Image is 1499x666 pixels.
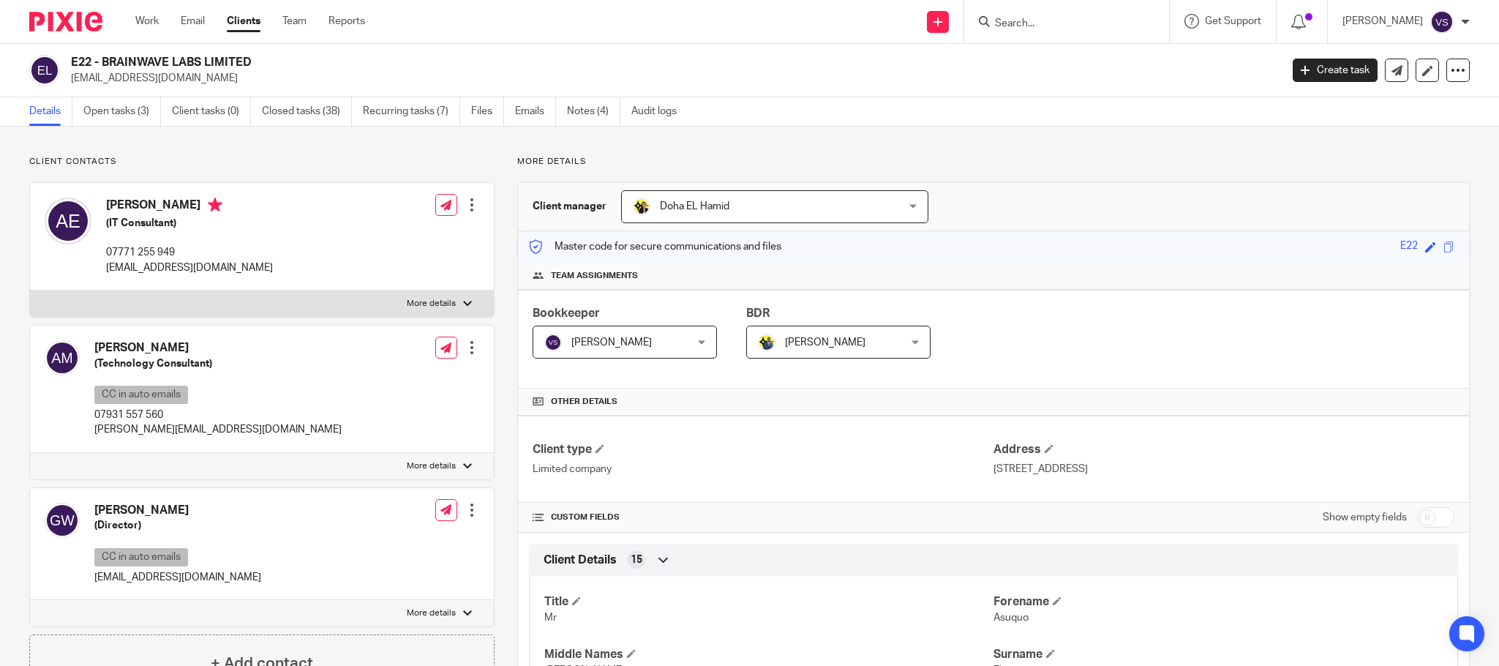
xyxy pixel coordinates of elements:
[529,239,781,254] p: Master code for secure communications and files
[181,14,205,29] a: Email
[1293,59,1378,82] a: Create task
[106,216,273,231] h5: (IT Consultant)
[660,201,729,212] span: Doha EL Hamid
[94,518,261,533] h5: (Director)
[227,14,260,29] a: Clients
[94,548,188,566] p: CC in auto emails
[551,396,617,408] span: Other details
[94,386,188,404] p: CC in auto emails
[29,156,495,168] p: Client contacts
[533,307,600,319] span: Bookkeeper
[993,18,1125,31] input: Search
[71,71,1271,86] p: [EMAIL_ADDRESS][DOMAIN_NAME]
[208,198,222,212] i: Primary
[363,97,460,126] a: Recurring tasks (7)
[94,408,342,422] p: 07931 557 560
[45,503,80,538] img: svg%3E
[328,14,365,29] a: Reports
[29,97,72,126] a: Details
[517,156,1470,168] p: More details
[993,442,1454,457] h4: Address
[45,198,91,244] img: svg%3E
[544,613,557,623] span: Mr
[758,334,775,351] img: Dennis-Starbridge.jpg
[94,356,342,371] h5: (Technology Consultant)
[94,570,261,585] p: [EMAIL_ADDRESS][DOMAIN_NAME]
[544,334,562,351] img: svg%3E
[282,14,307,29] a: Team
[993,647,1443,662] h4: Surname
[262,97,352,126] a: Closed tasks (38)
[106,198,273,216] h4: [PERSON_NAME]
[71,55,1031,70] h2: E22 - BRAINWAVE LABS LIMITED
[544,594,993,610] h4: Title
[515,97,556,126] a: Emails
[544,553,617,568] span: Client Details
[94,503,261,518] h4: [PERSON_NAME]
[407,298,456,310] p: More details
[1342,14,1423,29] p: [PERSON_NAME]
[45,340,80,375] img: svg%3E
[1430,10,1454,34] img: svg%3E
[533,512,993,523] h4: CUSTOM FIELDS
[533,442,993,457] h4: Client type
[993,613,1029,623] span: Asuquo
[567,97,620,126] a: Notes (4)
[631,553,642,567] span: 15
[471,97,504,126] a: Files
[993,594,1443,610] h4: Forename
[551,270,638,282] span: Team assignments
[407,460,456,472] p: More details
[83,97,161,126] a: Open tasks (3)
[1400,239,1418,255] div: E22
[571,337,652,348] span: [PERSON_NAME]
[631,97,688,126] a: Audit logs
[1205,16,1261,26] span: Get Support
[993,462,1454,476] p: [STREET_ADDRESS]
[94,340,342,356] h4: [PERSON_NAME]
[29,12,102,31] img: Pixie
[106,261,273,275] p: [EMAIL_ADDRESS][DOMAIN_NAME]
[407,607,456,619] p: More details
[746,307,770,319] span: BDR
[533,462,993,476] p: Limited company
[106,245,273,260] p: 07771 255 949
[172,97,251,126] a: Client tasks (0)
[544,647,993,662] h4: Middle Names
[29,55,60,86] img: svg%3E
[94,422,342,437] p: [PERSON_NAME][EMAIL_ADDRESS][DOMAIN_NAME]
[135,14,159,29] a: Work
[785,337,865,348] span: [PERSON_NAME]
[1323,510,1407,525] label: Show empty fields
[633,198,650,215] img: Doha-Starbridge.jpg
[533,199,606,214] h3: Client manager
